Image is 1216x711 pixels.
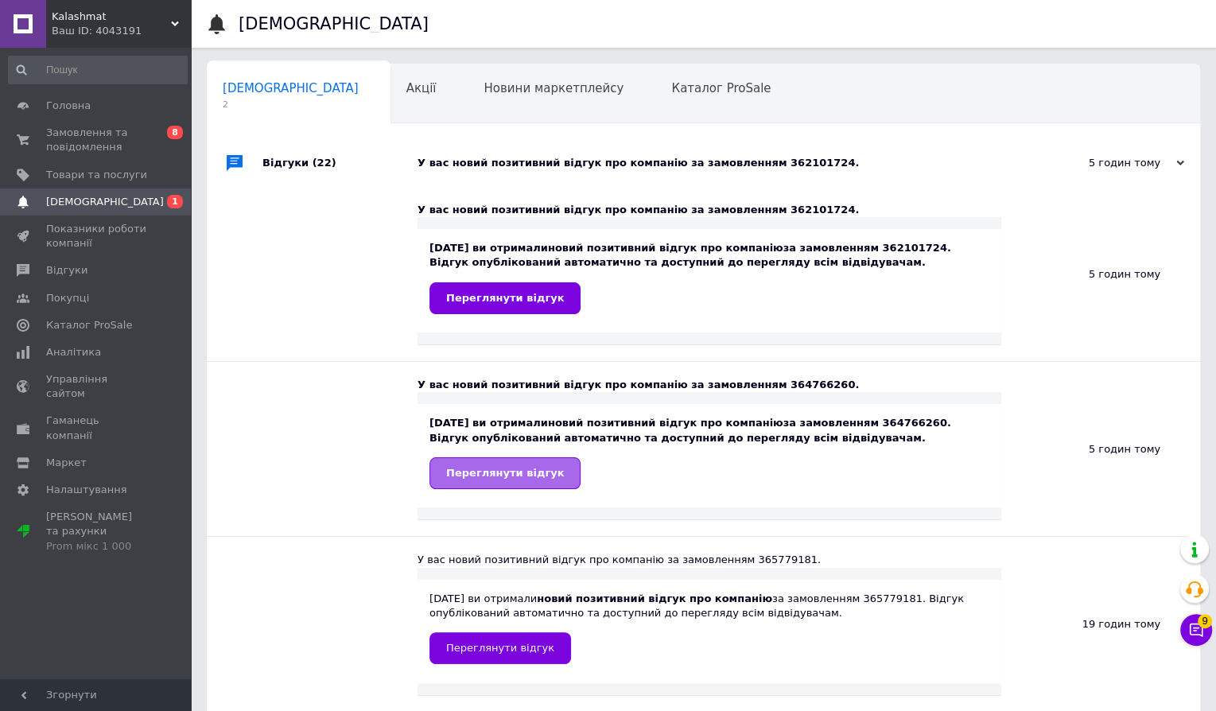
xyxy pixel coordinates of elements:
button: Чат з покупцем9 [1180,614,1212,646]
b: новий позитивний відгук про компанію [548,242,783,254]
span: [DEMOGRAPHIC_DATA] [223,81,359,95]
span: Каталог ProSale [671,81,771,95]
span: Управління сайтом [46,372,147,401]
span: Переглянути відгук [446,292,564,304]
span: Акції [406,81,437,95]
span: Налаштування [46,483,127,497]
div: 5 годин тому [1001,362,1200,536]
div: [DATE] ви отримали за замовленням 364766260. Відгук опублікований автоматично та доступний до пер... [429,416,989,488]
h1: [DEMOGRAPHIC_DATA] [239,14,429,33]
div: У вас новий позитивний відгук про компанію за замовленням 362101724. [418,156,1025,170]
span: [DEMOGRAPHIC_DATA] [46,195,164,209]
div: 5 годин тому [1001,187,1200,361]
div: У вас новий позитивний відгук про компанію за замовленням 365779181. [418,553,1001,567]
span: [PERSON_NAME] та рахунки [46,510,147,554]
span: Покупці [46,291,89,305]
span: Замовлення та повідомлення [46,126,147,154]
div: 5 годин тому [1025,156,1184,170]
a: Переглянути відгук [429,282,581,314]
a: Переглянути відгук [429,457,581,489]
span: Kalashmat [52,10,171,24]
span: Аналітика [46,345,101,359]
span: Показники роботи компанії [46,222,147,251]
span: 9 [1198,614,1212,628]
span: Каталог ProSale [46,318,132,332]
span: 8 [167,126,183,139]
span: Новини маркетплейсу [484,81,624,95]
input: Пошук [8,56,188,84]
span: Маркет [46,456,87,470]
span: Головна [46,99,91,113]
span: 2 [223,99,359,111]
div: Відгуки [262,139,418,187]
span: (22) [313,157,336,169]
div: [DATE] ви отримали за замовленням 362101724. Відгук опублікований автоматично та доступний до пер... [429,241,989,313]
div: Ваш ID: 4043191 [52,24,191,38]
div: У вас новий позитивний відгук про компанію за замовленням 362101724. [418,203,1001,217]
div: 19 годин тому [1001,537,1200,711]
div: Prom мікс 1 000 [46,539,147,554]
span: 1 [167,195,183,208]
b: новий позитивний відгук про компанію [537,592,772,604]
div: У вас новий позитивний відгук про компанію за замовленням 364766260. [418,378,1001,392]
div: [DATE] ви отримали за замовленням 365779181. Відгук опублікований автоматично та доступний до пер... [429,592,989,664]
span: Гаманець компанії [46,414,147,442]
span: Переглянути відгук [446,467,564,479]
span: Товари та послуги [46,168,147,182]
span: Переглянути відгук [446,642,554,654]
b: новий позитивний відгук про компанію [548,417,783,429]
span: Відгуки [46,263,87,278]
a: Переглянути відгук [429,632,571,664]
